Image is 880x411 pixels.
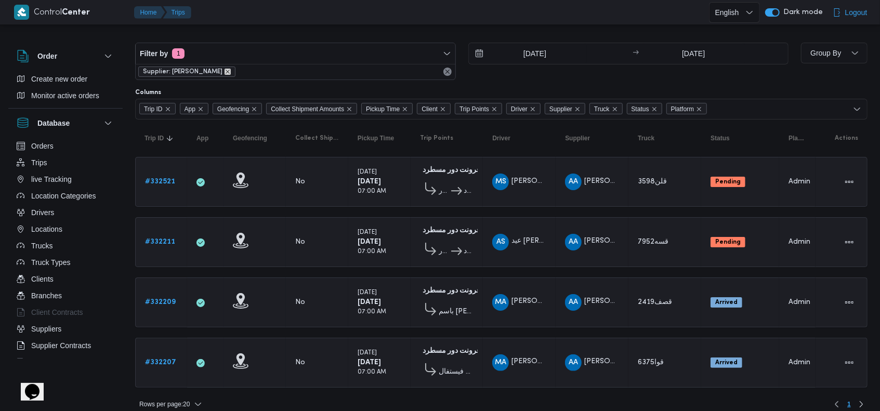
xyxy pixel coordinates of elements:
b: Arrived [715,360,738,366]
div: No [295,237,305,247]
div: → [633,50,639,57]
span: Admin [789,238,810,245]
b: # 332211 [145,238,175,245]
button: Database [17,117,114,129]
button: Geofencing [229,130,281,147]
span: Filter by [140,47,168,60]
button: Page 1 of 1 [843,398,855,410]
button: Group By [801,43,868,63]
span: Truck [638,134,654,142]
small: 07:00 AM [358,189,386,194]
div: Order [8,71,123,108]
span: Pickup Time [361,103,413,114]
span: Client [417,103,451,114]
span: Driver [492,134,510,142]
span: قسه7952 [638,238,668,245]
div: Muhammad Saaid Hamid Ahmad [492,174,509,190]
span: Collect Shipment Amounts [271,103,344,115]
span: Geofencing [233,134,267,142]
span: Trips [31,156,47,169]
span: Collect Shipment Amounts [295,134,339,142]
span: Trip Points [420,134,453,142]
button: Remove Geofencing from selection in this group [251,106,257,112]
small: [DATE] [358,230,377,235]
button: Remove Platform from selection in this group [696,106,702,112]
button: Remove Status from selection in this group [651,106,658,112]
span: MA [495,354,506,371]
span: Arrived [711,357,742,368]
button: Trips [163,6,191,19]
label: Columns [135,88,161,97]
small: [DATE] [358,350,377,356]
a: #332207 [145,356,176,369]
span: Arrived [711,297,742,308]
button: Clients [12,271,119,287]
span: App [196,134,208,142]
span: Supplier: [PERSON_NAME] [143,67,222,76]
b: # 332207 [145,359,176,366]
span: Status [711,134,730,142]
button: Open list of options [853,105,861,113]
span: Location Categories [31,190,96,202]
span: Clients [31,273,54,285]
button: App [192,130,218,147]
span: قصف2419 [638,299,672,306]
b: Center [62,9,90,17]
button: Status [706,130,774,147]
button: Suppliers [12,321,119,337]
span: Geofencing [213,103,262,114]
button: Driver [488,130,550,147]
button: Remove Driver from selection in this group [530,106,536,112]
button: Orders [12,138,119,154]
span: Trip Points [459,103,489,115]
button: Actions [841,294,858,311]
button: Remove Trip ID from selection in this group [165,106,171,112]
a: #332209 [145,296,176,309]
button: Remove Truck from selection in this group [612,106,618,112]
button: Remove Pickup Time from selection in this group [402,106,408,112]
span: فرونت دور مسطرد [464,185,474,197]
button: Logout [829,2,872,23]
span: live Tracking [31,173,72,185]
div: No [295,298,305,307]
span: Geofencing [217,103,249,115]
span: AS [496,234,505,250]
div: No [295,358,305,367]
a: #332521 [145,176,175,188]
button: Previous page [831,398,843,410]
div: Database [8,138,123,363]
b: [DATE] [358,359,381,366]
button: Platform [784,130,810,147]
span: MA [495,294,506,311]
span: [PERSON_NAME] [584,298,643,305]
span: Truck [589,103,623,114]
div: Aid Said Aid Said Biomai [492,234,509,250]
span: Supplier [549,103,572,115]
span: Collect Shipment Amounts [266,103,357,114]
button: Branches [12,287,119,304]
span: [PERSON_NAME] على [511,359,586,365]
span: 1 active filters [172,48,185,59]
span: Logout [845,6,868,19]
span: [PERSON_NAME] [584,178,643,184]
span: Trip ID [144,103,163,115]
span: [PERSON_NAME] [PERSON_NAME] [511,178,632,184]
b: Pending [715,179,741,185]
svg: Sorted in descending order [166,134,174,142]
button: Truck Types [12,254,119,271]
button: Actions [841,234,858,250]
span: 1 [847,398,851,410]
small: 07:00 AM [358,309,386,315]
small: 07:00 AM [358,249,386,255]
span: MS [495,174,506,190]
span: Platform [666,103,707,114]
span: Admin [789,178,810,185]
button: Next page [855,398,868,410]
span: Driver [506,103,541,114]
button: Monitor active orders [12,87,119,104]
button: Location Categories [12,188,119,204]
span: Rows per page : 20 [139,398,190,410]
small: [DATE] [358,169,377,175]
button: Supplier Contracts [12,337,119,354]
iframe: chat widget [10,369,44,401]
